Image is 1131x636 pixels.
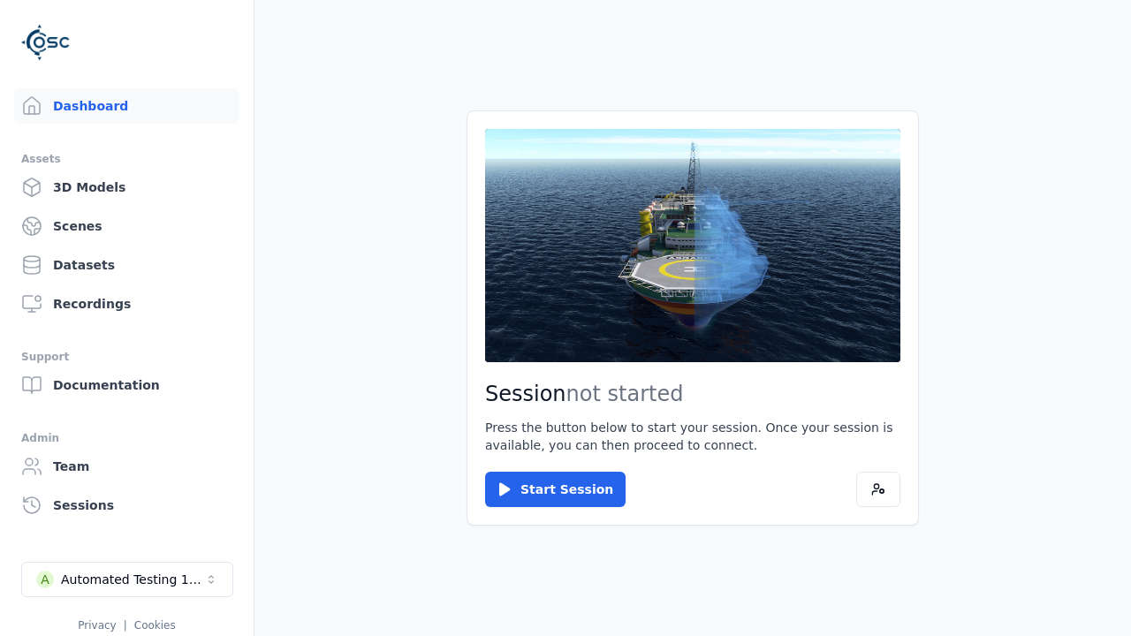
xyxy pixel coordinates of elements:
a: Recordings [14,286,239,322]
div: Automated Testing 1 - Playwright [61,571,204,588]
a: 3D Models [14,170,239,205]
a: Scenes [14,208,239,244]
a: Team [14,449,239,484]
a: Documentation [14,367,239,403]
div: Support [21,346,232,367]
a: Sessions [14,488,239,523]
div: Assets [21,148,232,170]
span: | [124,619,127,632]
h2: Session [485,380,900,408]
div: Admin [21,428,232,449]
button: Select a workspace [21,562,233,597]
a: Cookies [134,619,176,632]
a: Dashboard [14,88,239,124]
div: A [36,571,54,588]
a: Privacy [78,619,116,632]
button: Start Session [485,472,626,507]
a: Datasets [14,247,239,283]
img: Logo [21,18,71,67]
p: Press the button below to start your session. Once your session is available, you can then procee... [485,419,900,454]
span: not started [566,382,684,406]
